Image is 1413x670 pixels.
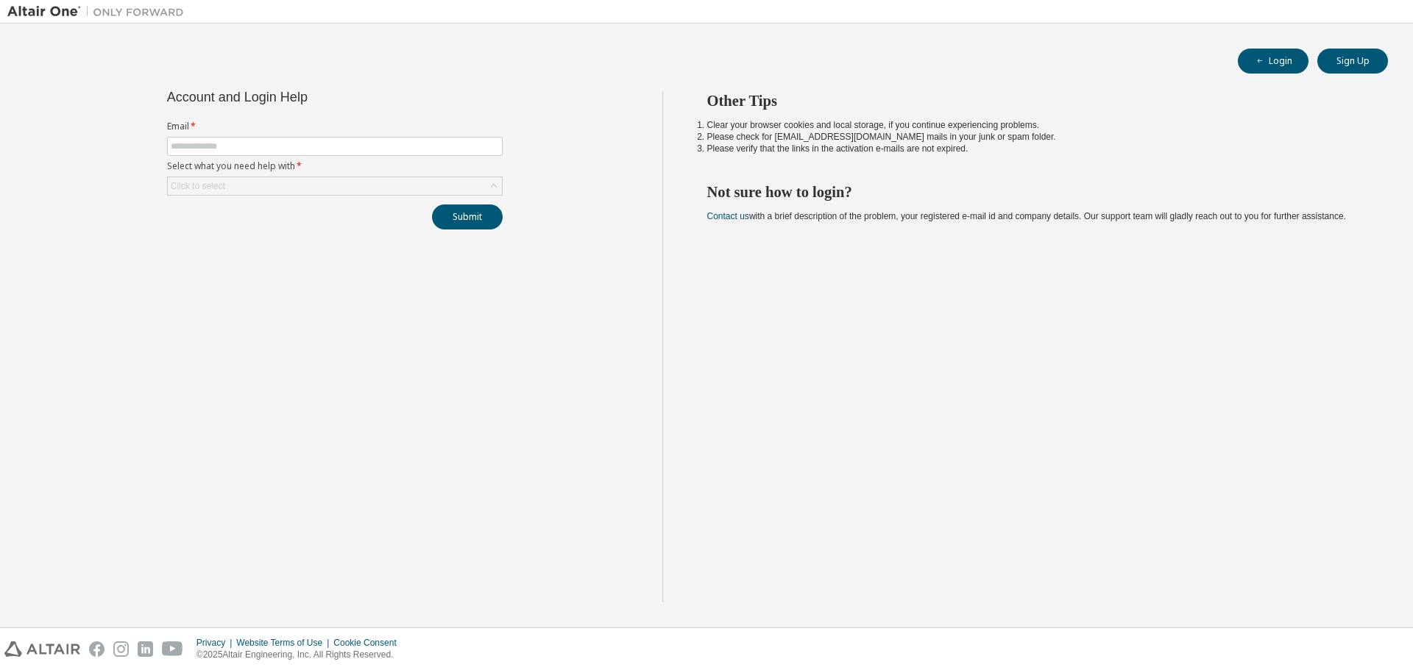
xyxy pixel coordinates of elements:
span: with a brief description of the problem, your registered e-mail id and company details. Our suppo... [707,211,1346,221]
div: Click to select [171,180,225,192]
img: instagram.svg [113,641,129,657]
img: Altair One [7,4,191,19]
img: altair_logo.svg [4,641,80,657]
img: youtube.svg [162,641,183,657]
button: Sign Up [1317,49,1388,74]
img: facebook.svg [89,641,105,657]
li: Please verify that the links in the activation e-mails are not expired. [707,143,1362,154]
div: Privacy [196,637,236,649]
div: Cookie Consent [333,637,405,649]
label: Select what you need help with [167,160,503,172]
div: Website Terms of Use [236,637,333,649]
img: linkedin.svg [138,641,153,657]
label: Email [167,121,503,132]
button: Login [1238,49,1308,74]
h2: Not sure how to login? [707,182,1362,202]
a: Contact us [707,211,749,221]
h2: Other Tips [707,91,1362,110]
button: Submit [432,204,503,229]
p: © 2025 Altair Engineering, Inc. All Rights Reserved. [196,649,406,661]
div: Account and Login Help [167,91,436,103]
div: Click to select [168,177,502,195]
li: Please check for [EMAIL_ADDRESS][DOMAIN_NAME] mails in your junk or spam folder. [707,131,1362,143]
li: Clear your browser cookies and local storage, if you continue experiencing problems. [707,119,1362,131]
